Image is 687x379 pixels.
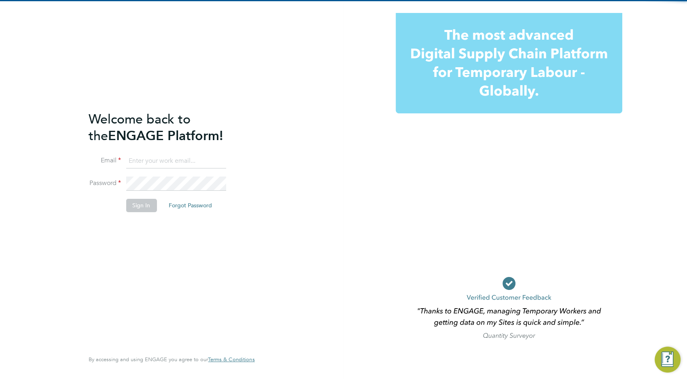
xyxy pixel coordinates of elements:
button: Sign In [126,199,157,212]
a: Terms & Conditions [208,356,254,363]
span: Welcome back to the [89,111,191,144]
button: Engage Resource Center [655,347,681,373]
h2: ENGAGE Platform! [89,111,246,144]
label: Email [89,156,121,165]
span: By accessing and using ENGAGE you agree to our [89,356,254,363]
button: Forgot Password [162,199,218,212]
label: Password [89,179,121,187]
input: Enter your work email... [126,154,226,168]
